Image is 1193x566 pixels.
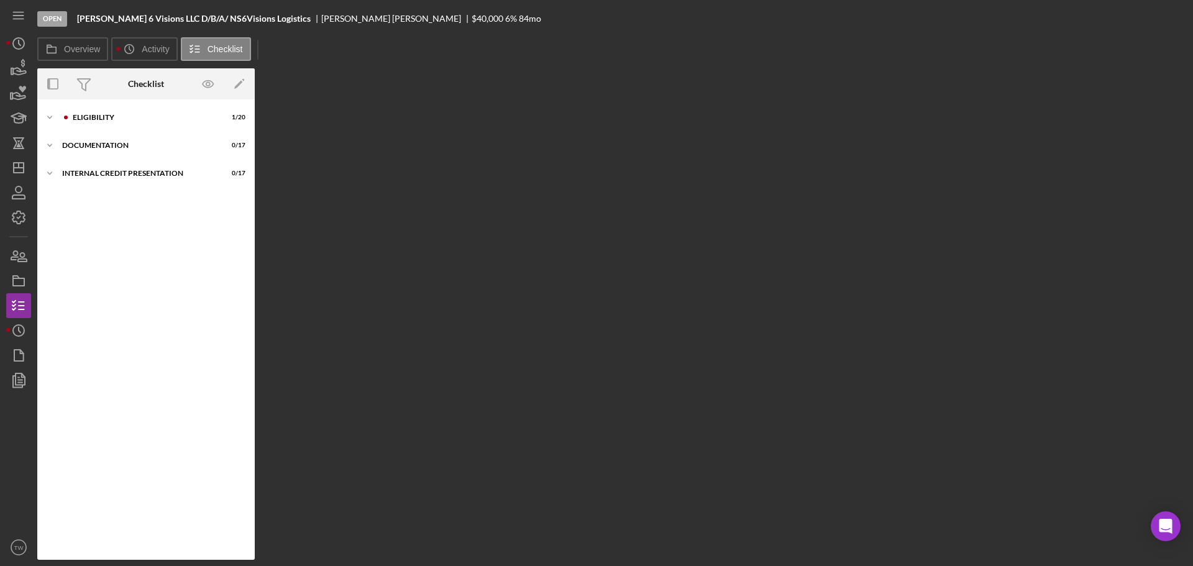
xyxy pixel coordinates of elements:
[208,44,243,54] label: Checklist
[64,44,100,54] label: Overview
[37,11,67,27] div: Open
[37,37,108,61] button: Overview
[128,79,164,89] div: Checklist
[223,114,245,121] div: 1 / 20
[77,14,311,24] b: [PERSON_NAME] 6 Visions LLC D/B/A/ NS6Visions Logistics
[321,14,472,24] div: [PERSON_NAME] [PERSON_NAME]
[62,142,214,149] div: documentation
[73,114,214,121] div: Eligibility
[223,170,245,177] div: 0 / 17
[519,14,541,24] div: 84 mo
[472,13,503,24] span: $40,000
[142,44,169,54] label: Activity
[1151,511,1181,541] div: Open Intercom Messenger
[14,544,24,551] text: TW
[223,142,245,149] div: 0 / 17
[505,14,517,24] div: 6 %
[6,535,31,560] button: TW
[111,37,177,61] button: Activity
[62,170,214,177] div: Internal Credit Presentation
[181,37,251,61] button: Checklist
